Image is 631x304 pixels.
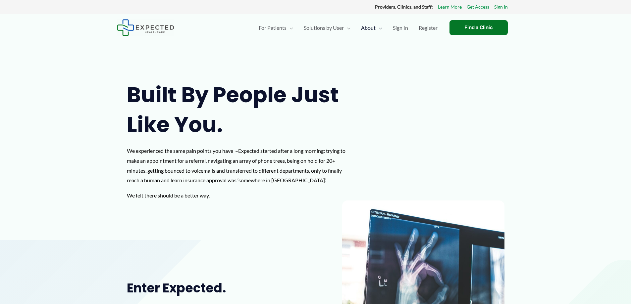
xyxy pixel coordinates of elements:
a: Get Access [467,3,489,11]
span: Menu Toggle [376,16,382,39]
strong: Providers, Clinics, and Staff: [375,4,433,10]
span: Register [419,16,438,39]
h2: Enter Expected. [127,280,294,296]
span: For Patients [259,16,287,39]
a: Register [413,16,443,39]
span: Menu Toggle [344,16,350,39]
a: Learn More [438,3,462,11]
a: Find a Clinic [449,20,508,35]
span: About [361,16,376,39]
nav: Primary Site Navigation [253,16,443,39]
a: Solutions by UserMenu Toggle [298,16,356,39]
a: Sign In [494,3,508,11]
a: For PatientsMenu Toggle [253,16,298,39]
a: Sign In [388,16,413,39]
span: Sign In [393,16,408,39]
p: We felt there should be a better way. [127,191,353,200]
img: Expected Healthcare Logo - side, dark font, small [117,19,174,36]
span: Solutions by User [304,16,344,39]
span: Menu Toggle [287,16,293,39]
p: We experienced the same pain points you have – [127,146,353,185]
h1: Built by people just like you. [127,80,353,139]
a: AboutMenu Toggle [356,16,388,39]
